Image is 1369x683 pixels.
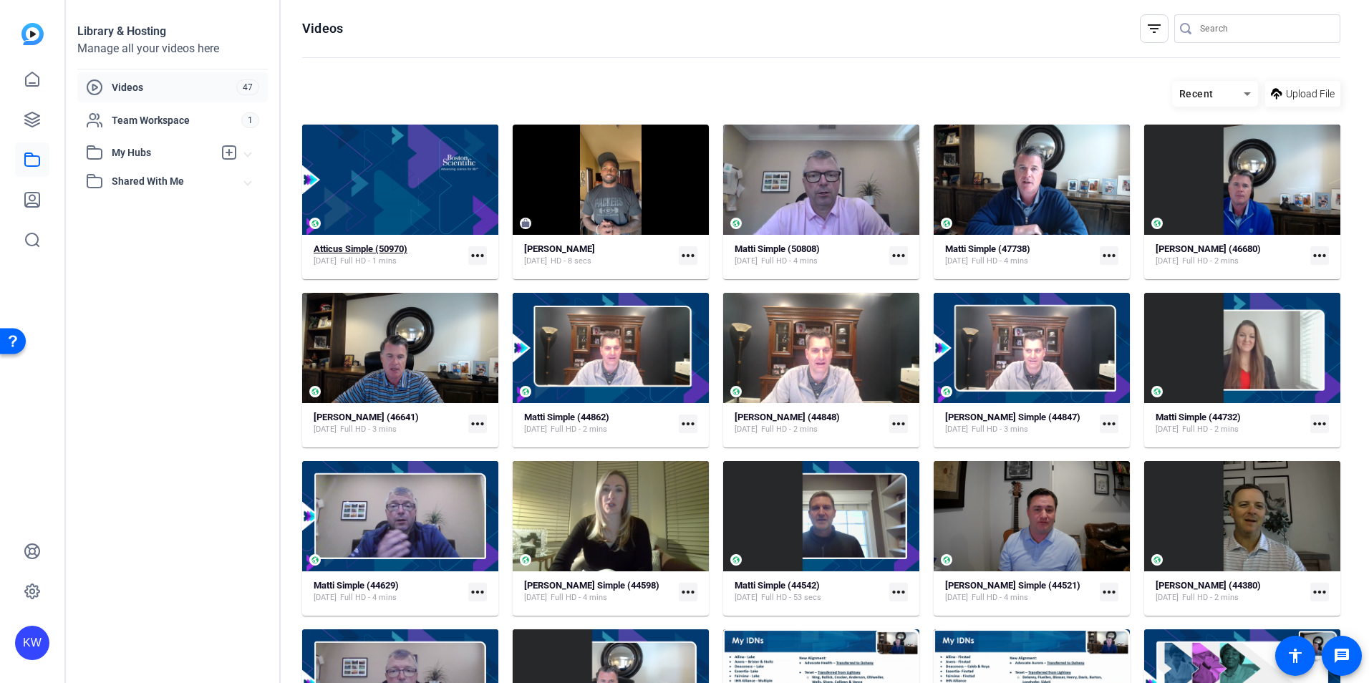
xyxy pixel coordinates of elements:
[972,424,1028,435] span: Full HD - 3 mins
[1100,583,1118,601] mat-icon: more_horiz
[112,145,213,160] span: My Hubs
[1156,592,1179,604] span: [DATE]
[314,580,399,591] strong: Matti Simple (44629)
[21,23,44,45] img: blue-gradient.svg
[945,424,968,435] span: [DATE]
[468,246,487,265] mat-icon: more_horiz
[735,243,884,267] a: Matti Simple (50808)[DATE]Full HD - 4 mins
[524,592,547,604] span: [DATE]
[972,592,1028,604] span: Full HD - 4 mins
[524,243,595,254] strong: [PERSON_NAME]
[112,113,241,127] span: Team Workspace
[1182,592,1239,604] span: Full HD - 2 mins
[761,592,821,604] span: Full HD - 53 secs
[551,256,591,267] span: HD - 8 secs
[236,79,259,95] span: 47
[735,256,758,267] span: [DATE]
[77,40,268,57] div: Manage all your videos here
[1156,243,1261,254] strong: [PERSON_NAME] (46680)
[945,256,968,267] span: [DATE]
[1100,246,1118,265] mat-icon: more_horiz
[945,580,1094,604] a: [PERSON_NAME] Simple (44521)[DATE]Full HD - 4 mins
[889,246,908,265] mat-icon: more_horiz
[735,592,758,604] span: [DATE]
[1310,246,1329,265] mat-icon: more_horiz
[1200,20,1329,37] input: Search
[1156,424,1179,435] span: [DATE]
[524,412,673,435] a: Matti Simple (44862)[DATE]Full HD - 2 mins
[1333,647,1350,664] mat-icon: message
[302,20,343,37] h1: Videos
[679,415,697,433] mat-icon: more_horiz
[735,243,820,254] strong: Matti Simple (50808)
[945,243,1030,254] strong: Matti Simple (47738)
[1156,412,1305,435] a: Matti Simple (44732)[DATE]Full HD - 2 mins
[761,424,818,435] span: Full HD - 2 mins
[735,412,884,435] a: [PERSON_NAME] (44848)[DATE]Full HD - 2 mins
[77,167,268,195] mat-expansion-panel-header: Shared With Me
[945,243,1094,267] a: Matti Simple (47738)[DATE]Full HD - 4 mins
[1179,88,1214,100] span: Recent
[761,256,818,267] span: Full HD - 4 mins
[524,580,673,604] a: [PERSON_NAME] Simple (44598)[DATE]Full HD - 4 mins
[889,583,908,601] mat-icon: more_horiz
[1182,256,1239,267] span: Full HD - 2 mins
[735,412,840,422] strong: [PERSON_NAME] (44848)
[1265,81,1340,107] button: Upload File
[1156,412,1241,422] strong: Matti Simple (44732)
[314,243,407,254] strong: Atticus Simple (50970)
[340,592,397,604] span: Full HD - 4 mins
[314,412,463,435] a: [PERSON_NAME] (46641)[DATE]Full HD - 3 mins
[889,415,908,433] mat-icon: more_horiz
[945,592,968,604] span: [DATE]
[1287,647,1304,664] mat-icon: accessibility
[1156,580,1261,591] strong: [PERSON_NAME] (44380)
[1182,424,1239,435] span: Full HD - 2 mins
[735,424,758,435] span: [DATE]
[524,243,673,267] a: [PERSON_NAME][DATE]HD - 8 secs
[524,412,609,422] strong: Matti Simple (44862)
[314,592,337,604] span: [DATE]
[314,243,463,267] a: Atticus Simple (50970)[DATE]Full HD - 1 mins
[551,592,607,604] span: Full HD - 4 mins
[1156,243,1305,267] a: [PERSON_NAME] (46680)[DATE]Full HD - 2 mins
[1310,415,1329,433] mat-icon: more_horiz
[1100,415,1118,433] mat-icon: more_horiz
[1286,87,1335,102] span: Upload File
[1156,580,1305,604] a: [PERSON_NAME] (44380)[DATE]Full HD - 2 mins
[945,412,1080,422] strong: [PERSON_NAME] Simple (44847)
[340,424,397,435] span: Full HD - 3 mins
[241,112,259,128] span: 1
[77,23,268,40] div: Library & Hosting
[735,580,884,604] a: Matti Simple (44542)[DATE]Full HD - 53 secs
[972,256,1028,267] span: Full HD - 4 mins
[314,256,337,267] span: [DATE]
[679,583,697,601] mat-icon: more_horiz
[468,583,487,601] mat-icon: more_horiz
[1310,583,1329,601] mat-icon: more_horiz
[1146,20,1163,37] mat-icon: filter_list
[945,580,1080,591] strong: [PERSON_NAME] Simple (44521)
[314,412,419,422] strong: [PERSON_NAME] (46641)
[314,580,463,604] a: Matti Simple (44629)[DATE]Full HD - 4 mins
[551,424,607,435] span: Full HD - 2 mins
[340,256,397,267] span: Full HD - 1 mins
[524,424,547,435] span: [DATE]
[679,246,697,265] mat-icon: more_horiz
[945,412,1094,435] a: [PERSON_NAME] Simple (44847)[DATE]Full HD - 3 mins
[735,580,820,591] strong: Matti Simple (44542)
[1156,256,1179,267] span: [DATE]
[524,580,659,591] strong: [PERSON_NAME] Simple (44598)
[468,415,487,433] mat-icon: more_horiz
[112,80,236,95] span: Videos
[314,424,337,435] span: [DATE]
[15,626,49,660] div: KW
[77,138,268,167] mat-expansion-panel-header: My Hubs
[524,256,547,267] span: [DATE]
[112,174,245,189] span: Shared With Me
